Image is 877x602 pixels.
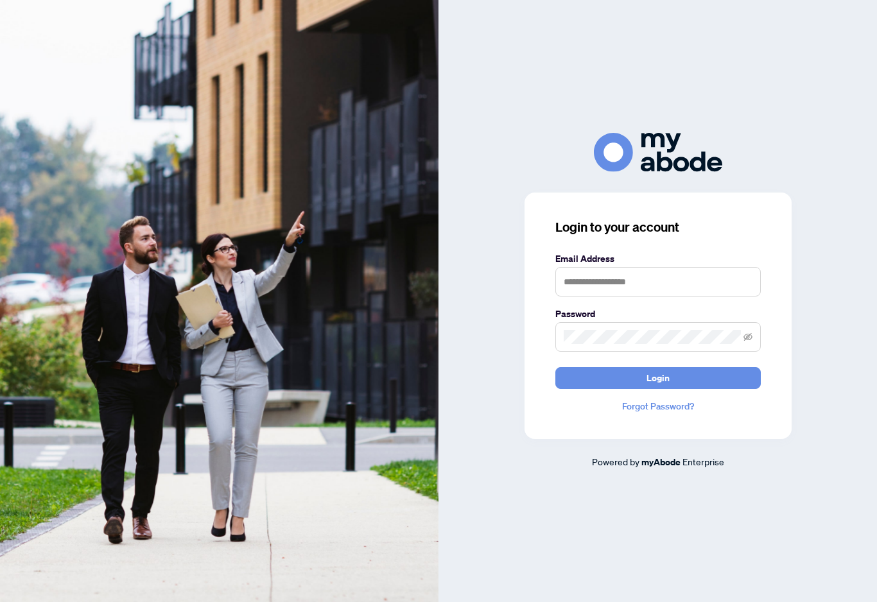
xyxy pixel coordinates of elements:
span: Powered by [592,456,639,467]
a: myAbode [641,455,681,469]
span: Enterprise [682,456,724,467]
label: Password [555,307,761,321]
button: Login [555,367,761,389]
label: Email Address [555,252,761,266]
img: ma-logo [594,133,722,172]
span: Login [647,368,670,388]
a: Forgot Password? [555,399,761,413]
h3: Login to your account [555,218,761,236]
span: eye-invisible [743,332,752,341]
